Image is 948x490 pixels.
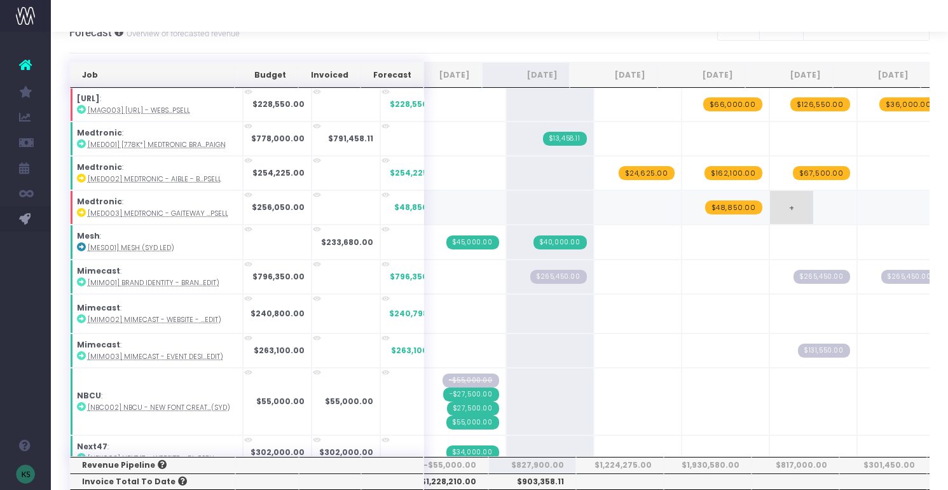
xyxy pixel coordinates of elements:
[543,132,587,146] span: Streamtime Invoice: 319 – Medtronic Stealth AXiS - Koto Travel Expenses
[798,344,850,358] span: Streamtime Draft Invoice: null – [MIM003] Mimecast - Event Design - Brand - New (Nick Edit)
[394,202,442,213] span: $48,850.00
[88,174,221,184] abbr: [MED002] Medtronic - AiBLE - Brand - Upsell
[879,97,938,111] span: wayahead Revenue Forecast Item
[530,270,587,284] span: Streamtime Draft Invoice: null – [MIM001] Brand Identity - Brand - New (Nick Edit)
[394,62,482,88] th: Jul 25: activate to sort column ascending
[664,457,752,473] th: $1,930,580.00
[256,396,305,407] strong: $55,000.00
[252,99,305,109] strong: $228,550.00
[328,133,373,144] strong: $791,458.11
[361,62,423,88] th: Forecast
[70,62,235,88] th: Job: activate to sort column ascending
[88,352,223,361] abbr: [MIM003] Mimecast - Event Design - Brand - New (Nick Edit)
[88,454,216,463] abbr: [NEX003] Next47 - Website - Digital - Upsell
[390,167,442,179] span: $254,225.00
[391,345,442,356] span: $263,100.00
[793,166,850,180] span: wayahead Revenue Forecast Item
[77,441,107,452] strong: Next47
[401,457,488,473] th: -$55,000.00
[319,447,373,458] strong: $302,000.00
[705,200,762,214] span: wayahead Revenue Forecast Item
[839,457,927,473] th: $301,450.00
[70,294,243,333] td: :
[77,390,101,401] strong: NBCU
[619,166,675,180] span: wayahead Revenue Forecast Item
[446,416,499,430] span: Streamtime Invoice: 325 – [NBC002] NBCU - New Font Creation - Brand - Upsell (SYD)
[390,271,442,283] span: $796,350.00
[88,278,219,288] abbr: [MIM001] Brand Identity - Brand - New (Nick Edit)
[533,235,587,249] span: Streamtime Invoice: 327 – [MES001] Mesh (SYD led)
[77,230,100,241] strong: Mesh
[793,270,850,284] span: Streamtime Draft Invoice: null – [MIM001] Brand Identity - Brand - New (Nick Edit)
[88,106,190,115] abbr: [MAG003] magicschool.ai - Website - Digital - Upsell
[252,167,305,178] strong: $254,225.00
[881,270,938,284] span: Streamtime Draft Invoice: null – [MIM001] Brand Identity - Brand - New (Nick Edit)
[77,265,120,276] strong: Mimecast
[235,62,298,88] th: Budget
[488,473,576,490] th: $903,358.11
[251,133,305,144] strong: $778,000.00
[77,339,120,350] strong: Mimecast
[16,465,35,484] img: images/default_profile_image.png
[69,26,112,39] span: Forecast
[70,333,243,368] td: :
[70,225,243,259] td: :
[70,368,243,435] td: :
[446,235,499,249] span: Streamtime Invoice: 311 – [MES001] Mesh (SYD led)
[390,99,442,110] span: $228,550.00
[88,315,221,325] abbr: [MIM002] Mimecast - Website - Digital - New (Nick edit)
[443,374,499,388] span: Streamtime Draft Invoice: null – [NBC002] NBCU - New Font Creation - Brand - Upsell (SYD)
[482,62,570,88] th: Aug 25: activate to sort column ascending
[88,209,228,218] abbr: [MED003] Medtronic - Gaiteway - Brand - Upsell
[251,447,305,458] strong: $302,000.00
[251,308,305,319] strong: $240,800.00
[70,87,243,122] td: :
[88,140,226,150] abbr: [MED001] [778K*] Medtronic Brand Strategy & Campaign
[443,388,499,402] span: Streamtime Invoice: CN312 – [NBC002] NBCU - New Font Creation - Brand - Upsell (SYD)
[745,62,833,88] th: Nov 25: activate to sort column ascending
[703,97,762,111] span: wayahead Revenue Forecast Item
[77,162,122,172] strong: Medtronic
[252,202,305,213] strong: $256,050.00
[88,403,230,412] abbr: [NBC002] NBCU - New Font Creation - Brand - Upsell (SYD)
[254,345,305,356] strong: $263,100.00
[77,302,120,313] strong: Mimecast
[123,26,240,39] small: Overview of forecasted revenue
[576,457,664,473] th: $1,224,275.00
[770,191,813,224] span: +
[77,93,100,104] strong: [URL]
[70,190,243,225] td: :
[70,435,243,470] td: :
[325,396,373,407] strong: $55,000.00
[70,122,243,156] td: :
[401,473,488,490] th: $1,228,210.00
[833,62,921,88] th: Dec 25: activate to sort column ascending
[70,473,236,490] th: Invoice Total To Date
[70,457,236,473] th: Revenue Pipeline
[298,62,361,88] th: Invoiced
[321,237,373,248] strong: $233,680.00
[77,196,122,207] strong: Medtronic
[389,308,442,319] span: $240,798.00
[657,62,745,88] th: Oct 25: activate to sort column ascending
[446,445,499,459] span: Streamtime Invoice: 306 – [NEX003] Next47 Website
[570,62,657,88] th: Sep 25: activate to sort column ascending
[88,243,174,253] abbr: [MES001] Mesh (SYD led)
[790,97,850,111] span: wayahead Revenue Forecast Item
[77,127,122,138] strong: Medtronic
[70,260,243,294] td: :
[447,402,499,416] span: Streamtime Invoice: 312 – [NBC002] NBCU - New Font Creation - Brand - Upsell
[704,166,762,180] span: wayahead Revenue Forecast Item
[252,271,305,282] strong: $796,350.00
[752,457,839,473] th: $817,000.00
[70,156,243,190] td: :
[488,457,576,473] th: $827,900.00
